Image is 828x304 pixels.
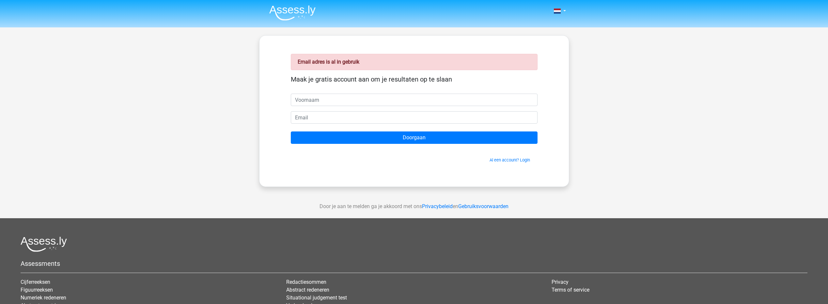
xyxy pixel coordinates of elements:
strong: Email adres is al in gebruik [298,59,359,65]
h5: Maak je gratis account aan om je resultaten op te slaan [291,75,538,83]
a: Redactiesommen [286,279,326,285]
a: Figuurreeksen [21,287,53,293]
a: Privacybeleid [422,203,453,209]
a: Gebruiksvoorwaarden [458,203,508,209]
a: Privacy [552,279,569,285]
a: Terms of service [552,287,589,293]
input: Voornaam [291,94,538,106]
img: Assessly [269,5,316,21]
a: Situational judgement test [286,295,347,301]
input: Doorgaan [291,131,538,144]
a: Cijferreeksen [21,279,50,285]
a: Abstract redeneren [286,287,329,293]
h5: Assessments [21,260,807,267]
input: Email [291,111,538,124]
img: Assessly logo [21,236,67,252]
a: Al een account? Login [490,158,530,162]
a: Numeriek redeneren [21,295,66,301]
